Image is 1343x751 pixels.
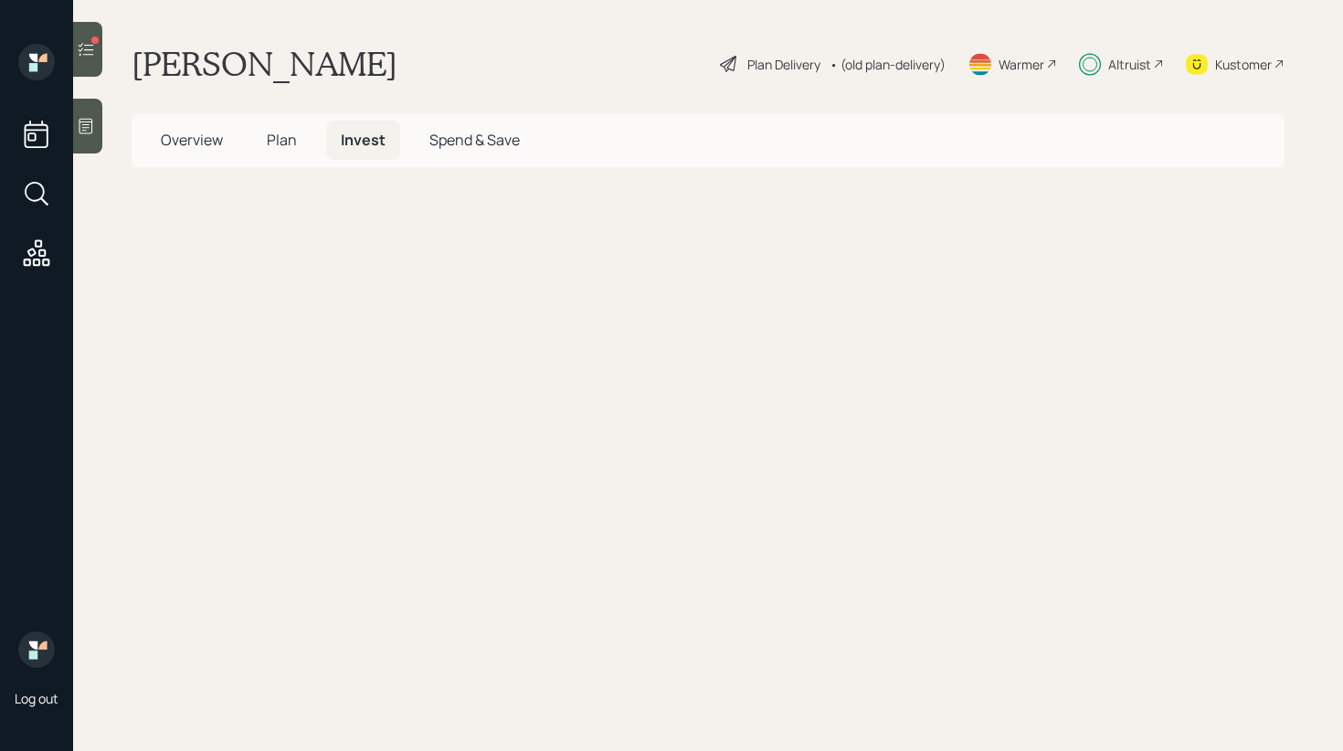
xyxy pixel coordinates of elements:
[1215,55,1272,74] div: Kustomer
[15,690,58,707] div: Log out
[747,55,820,74] div: Plan Delivery
[132,44,397,84] h1: [PERSON_NAME]
[341,130,386,150] span: Invest
[830,55,946,74] div: • (old plan-delivery)
[429,130,520,150] span: Spend & Save
[267,130,297,150] span: Plan
[161,130,223,150] span: Overview
[18,631,55,668] img: retirable_logo.png
[999,55,1044,74] div: Warmer
[1108,55,1151,74] div: Altruist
